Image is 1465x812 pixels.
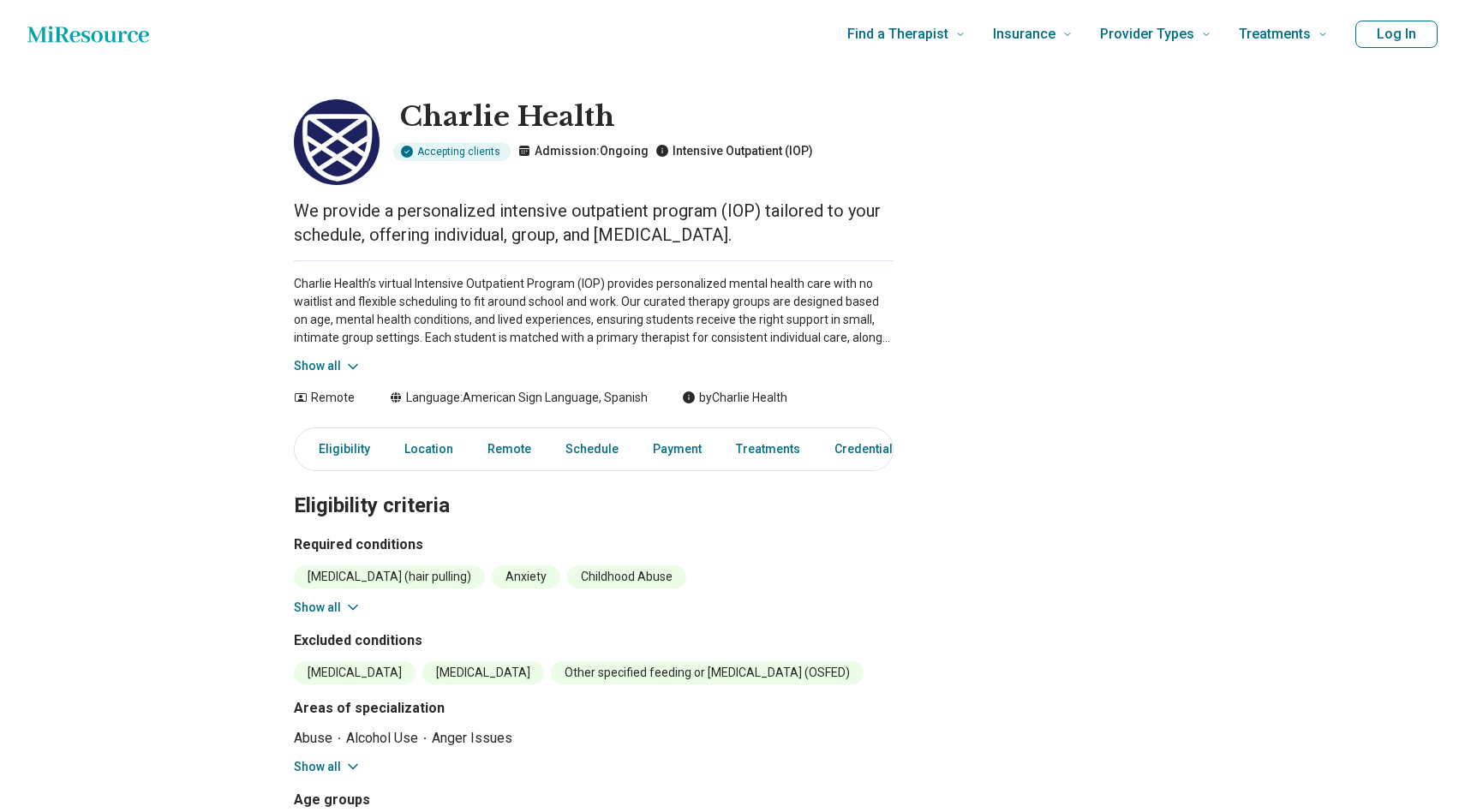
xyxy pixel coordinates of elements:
span: Insurance [993,22,1055,46]
div: Remote [294,389,355,407]
li: [MEDICAL_DATA] (hair pulling) [294,565,485,588]
li: [MEDICAL_DATA] [294,661,416,684]
button: Log In [1355,21,1438,48]
a: Credentials [824,432,910,467]
li: Alcohol Use [346,729,432,748]
div: Language: American Sign Language, Spanish [389,389,648,407]
p: Charlie Health’s virtual Intensive Outpatient Program (IOP) provides personalized mental health c... [294,275,894,347]
a: Location [394,432,463,467]
span: Provider Types [1100,22,1194,46]
div: by Charlie Health [682,389,787,407]
h3: Areas of specialization [294,698,894,719]
h3: Age groups [294,790,894,810]
p: Admission: Ongoing [517,142,649,160]
a: Schedule [555,432,629,467]
a: Remote [477,432,541,467]
button: Show all [294,357,362,375]
h3: Excluded conditions [294,630,894,651]
h2: Eligibility criteria [294,451,894,521]
li: [MEDICAL_DATA] [422,661,544,684]
li: Other specified feeding or [MEDICAL_DATA] (OSFED) [551,661,864,684]
li: Childhood Abuse [567,565,686,588]
h3: Required conditions [294,534,894,555]
a: Payment [643,432,712,467]
button: Show all [294,599,362,617]
p: Intensive Outpatient (IOP) [655,142,813,160]
li: Abuse [294,729,346,748]
div: Accepting clients [393,142,511,161]
span: Find a Therapist [847,22,948,46]
a: Treatments [726,432,810,467]
h1: Charlie Health [400,99,813,135]
li: Anxiety [492,565,560,588]
a: Eligibility [298,432,380,467]
li: Anger Issues [432,729,512,748]
p: We provide a personalized intensive outpatient program (IOP) tailored to your schedule, offering ... [294,199,894,247]
span: Treatments [1239,22,1311,46]
button: Show all [294,758,362,776]
a: Home page [27,17,149,51]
